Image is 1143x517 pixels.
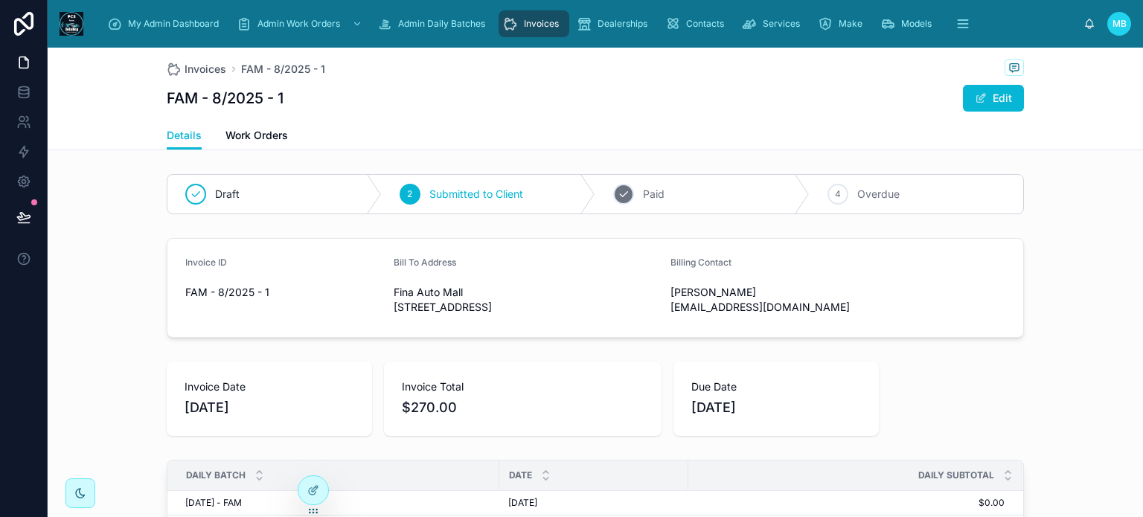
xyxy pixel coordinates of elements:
a: [DATE] - FAM [185,497,490,509]
span: Services [763,18,800,30]
span: Daily Batch [186,469,246,481]
a: Make [813,10,873,37]
span: Dealerships [598,18,647,30]
span: Submitted to Client [429,187,523,202]
h1: FAM - 8/2025 - 1 [167,88,284,109]
a: [DATE] [508,497,679,509]
a: Models [876,10,942,37]
span: Invoices [524,18,559,30]
a: My Admin Dashboard [103,10,229,37]
span: [DATE] - FAM [185,497,242,509]
img: App logo [60,12,83,36]
span: Work Orders [225,128,288,143]
span: [DATE] [508,497,537,509]
span: Due Date [691,379,861,394]
span: My Admin Dashboard [128,18,219,30]
span: Make [839,18,862,30]
a: FAM - 8/2025 - 1 [241,62,325,77]
span: Draft [215,187,240,202]
span: Date [509,469,532,481]
span: Paid [643,187,665,202]
span: [PERSON_NAME] [EMAIL_ADDRESS][DOMAIN_NAME] [670,285,936,315]
a: Work Orders [225,122,288,152]
a: Admin Daily Batches [373,10,496,37]
span: 2 [407,188,412,200]
span: [DATE] [185,397,354,418]
span: Billing Contact [670,257,731,268]
span: Overdue [857,187,900,202]
span: 4 [835,188,841,200]
span: Models [901,18,932,30]
span: Contacts [686,18,724,30]
span: Daily Subtotal [918,469,994,481]
button: Edit [963,85,1024,112]
a: Contacts [661,10,734,37]
span: [DATE] [691,397,861,418]
span: Fina Auto Mall [STREET_ADDRESS] [394,285,659,315]
span: Admin Work Orders [257,18,340,30]
span: $270.00 [402,397,644,418]
span: Invoices [185,62,226,77]
span: Invoice Total [402,379,644,394]
span: Invoice ID [185,257,227,268]
a: Details [167,122,202,150]
span: Admin Daily Batches [398,18,485,30]
span: MB [1112,18,1127,30]
a: Dealerships [572,10,658,37]
a: Invoices [167,62,226,77]
a: Invoices [499,10,569,37]
span: Bill To Address [394,257,456,268]
a: Services [737,10,810,37]
a: $0.00 [689,497,1005,509]
div: scrollable content [95,7,1083,40]
a: Admin Work Orders [232,10,370,37]
span: Details [167,128,202,143]
span: Invoice Date [185,379,354,394]
span: FAM - 8/2025 - 1 [185,285,382,300]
